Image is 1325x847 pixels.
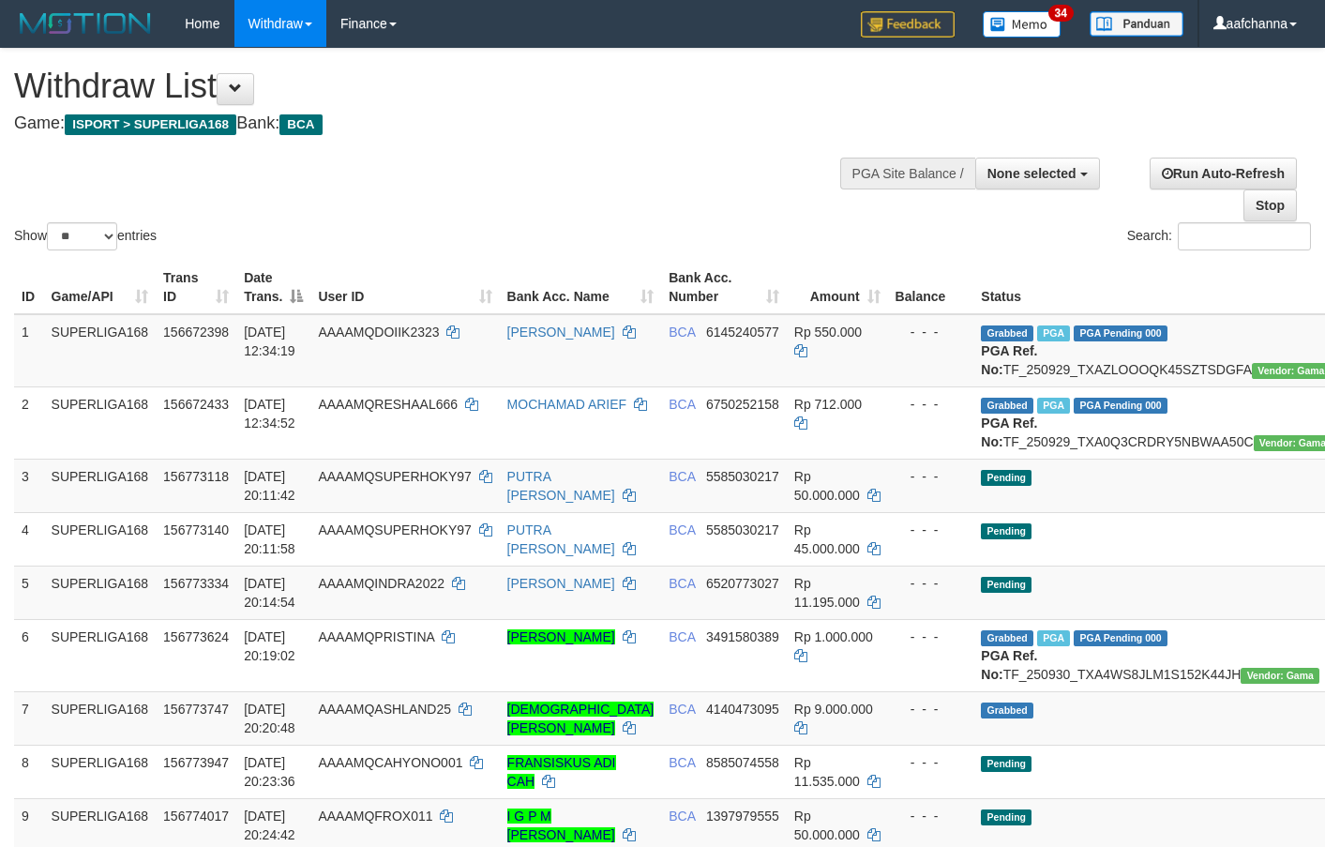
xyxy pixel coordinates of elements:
span: Rp 712.000 [794,397,862,412]
span: PGA Pending [1074,630,1167,646]
span: Grabbed [981,398,1033,414]
th: Date Trans.: activate to sort column descending [236,261,310,314]
th: Amount: activate to sort column ascending [787,261,888,314]
div: - - - [896,700,967,718]
img: MOTION_logo.png [14,9,157,38]
span: Rp 45.000.000 [794,522,860,556]
td: 3 [14,459,44,512]
td: SUPERLIGA168 [44,566,157,619]
span: ISPORT > SUPERLIGA168 [65,114,236,135]
div: - - - [896,628,967,646]
span: Rp 50.000.000 [794,809,860,842]
span: AAAAMQSUPERHOKY97 [318,469,471,484]
span: Copy 6750252158 to clipboard [706,397,779,412]
span: Copy 6145240577 to clipboard [706,325,779,340]
div: PGA Site Balance / [840,158,975,189]
span: AAAAMQASHLAND25 [318,702,451,717]
span: BCA [669,809,695,824]
td: 1 [14,314,44,387]
span: [DATE] 20:14:54 [244,576,295,610]
span: 156773747 [163,702,229,717]
span: [DATE] 20:11:42 [244,469,295,503]
span: [DATE] 12:34:52 [244,397,295,431]
span: BCA [279,114,322,135]
div: - - - [896,395,967,414]
span: None selected [987,166,1077,181]
div: - - - [896,467,967,486]
span: Copy 5585030217 to clipboard [706,522,779,537]
span: Copy 1397979555 to clipboard [706,809,779,824]
th: Bank Acc. Number: activate to sort column ascending [661,261,787,314]
b: PGA Ref. No: [981,343,1037,377]
span: AAAAMQPRISTINA [318,629,434,644]
td: 2 [14,386,44,459]
span: AAAAMQFROX011 [318,809,432,824]
span: Copy 4140473095 to clipboard [706,702,779,717]
td: 8 [14,745,44,798]
span: [DATE] 20:23:36 [244,755,295,789]
label: Show entries [14,222,157,250]
span: BCA [669,397,695,412]
span: [DATE] 20:20:48 [244,702,295,735]
a: I G P M [PERSON_NAME] [507,809,615,842]
span: [DATE] 20:11:58 [244,522,295,556]
span: Vendor URL: https://trx31.1velocity.biz [1241,668,1319,684]
span: AAAAMQSUPERHOKY97 [318,522,471,537]
span: 156773624 [163,629,229,644]
input: Search: [1178,222,1311,250]
span: BCA [669,522,695,537]
b: PGA Ref. No: [981,648,1037,682]
span: BCA [669,576,695,591]
span: Pending [981,756,1031,772]
span: Rp 1.000.000 [794,629,873,644]
span: PGA Pending [1074,398,1167,414]
span: Copy 3491580389 to clipboard [706,629,779,644]
span: Rp 11.535.000 [794,755,860,789]
button: None selected [975,158,1100,189]
td: 4 [14,512,44,566]
span: Copy 5585030217 to clipboard [706,469,779,484]
span: 156672433 [163,397,229,412]
label: Search: [1127,222,1311,250]
td: SUPERLIGA168 [44,619,157,691]
img: panduan.png [1090,11,1183,37]
td: SUPERLIGA168 [44,512,157,566]
div: - - - [896,323,967,341]
span: 34 [1048,5,1074,22]
td: SUPERLIGA168 [44,745,157,798]
a: PUTRA [PERSON_NAME] [507,522,615,556]
span: Rp 11.195.000 [794,576,860,610]
a: [DEMOGRAPHIC_DATA][PERSON_NAME] [507,702,655,735]
td: SUPERLIGA168 [44,314,157,387]
th: Balance [888,261,974,314]
a: Stop [1243,189,1297,221]
th: Game/API: activate to sort column ascending [44,261,157,314]
span: Grabbed [981,703,1033,718]
span: Pending [981,470,1031,486]
span: BCA [669,755,695,770]
select: Showentries [47,222,117,250]
span: Marked by aafsoycanthlai [1037,325,1070,341]
span: [DATE] 20:19:02 [244,629,295,663]
span: Copy 6520773027 to clipboard [706,576,779,591]
th: Trans ID: activate to sort column ascending [156,261,236,314]
a: PUTRA [PERSON_NAME] [507,469,615,503]
div: - - - [896,574,967,593]
td: 6 [14,619,44,691]
span: 156672398 [163,325,229,340]
h4: Game: Bank: [14,114,865,133]
span: AAAAMQINDRA2022 [318,576,444,591]
a: MOCHAMAD ARIEF [507,397,627,412]
div: - - - [896,753,967,772]
span: Grabbed [981,630,1033,646]
span: Rp 550.000 [794,325,862,340]
a: [PERSON_NAME] [507,576,615,591]
span: Grabbed [981,325,1033,341]
span: 156774017 [163,809,229,824]
span: AAAAMQRESHAAL666 [318,397,458,412]
span: AAAAMQCAHYONO001 [318,755,462,770]
a: [PERSON_NAME] [507,629,615,644]
span: Pending [981,523,1031,539]
span: Marked by aafsoycanthlai [1037,398,1070,414]
img: Feedback.jpg [861,11,955,38]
